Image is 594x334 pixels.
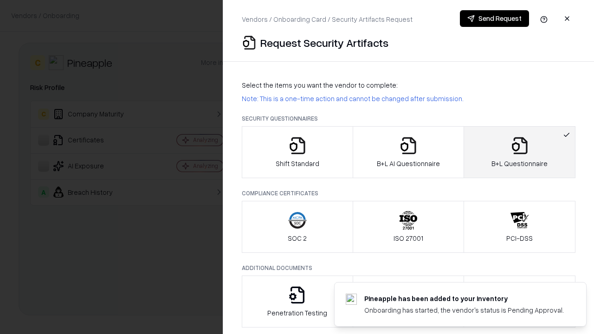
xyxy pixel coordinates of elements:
button: B+L AI Questionnaire [353,126,465,178]
p: Note: This is a one-time action and cannot be changed after submission. [242,94,575,103]
p: Penetration Testing [267,308,327,318]
p: Security Questionnaires [242,115,575,122]
div: Onboarding has started, the vendor's status is Pending Approval. [364,305,564,315]
p: Compliance Certificates [242,189,575,197]
img: pineappleenergy.com [346,294,357,305]
p: Request Security Artifacts [260,35,388,50]
button: SOC 2 [242,201,353,253]
p: Shift Standard [276,159,319,168]
p: Vendors / Onboarding Card / Security Artifacts Request [242,14,413,24]
p: PCI-DSS [506,233,533,243]
div: Pineapple has been added to your inventory [364,294,564,303]
button: ISO 27001 [353,201,465,253]
button: Penetration Testing [242,276,353,328]
p: Additional Documents [242,264,575,272]
button: Shift Standard [242,126,353,178]
p: SOC 2 [288,233,307,243]
button: B+L Questionnaire [464,126,575,178]
button: Send Request [460,10,529,27]
p: B+L Questionnaire [491,159,548,168]
button: Data Processing Agreement [464,276,575,328]
button: Privacy Policy [353,276,465,328]
button: PCI-DSS [464,201,575,253]
p: B+L AI Questionnaire [377,159,440,168]
p: ISO 27001 [394,233,423,243]
p: Select the items you want the vendor to complete: [242,80,575,90]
